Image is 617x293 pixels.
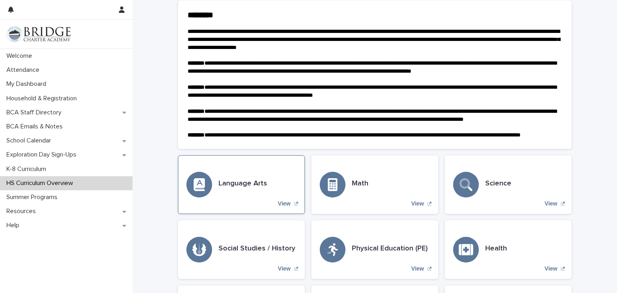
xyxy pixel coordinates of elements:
[278,265,291,272] p: View
[178,220,305,279] a: View
[3,109,68,116] p: BCA Staff Directory
[3,123,69,130] p: BCA Emails & Notes
[445,220,572,279] a: View
[311,220,438,279] a: View
[3,137,57,144] p: School Calendar
[352,244,428,253] h3: Physical Education (PE)
[6,26,71,42] img: V1C1m3IdTEidaUdm9Hs0
[3,151,83,159] p: Exploration Day Sign-Ups
[3,52,39,60] p: Welcome
[545,265,558,272] p: View
[311,155,438,214] a: View
[485,179,511,188] h3: Science
[411,265,424,272] p: View
[3,193,64,201] p: Summer Programs
[485,244,507,253] h3: Health
[352,179,368,188] h3: Math
[411,200,424,207] p: View
[3,208,42,215] p: Resources
[3,165,53,173] p: K-8 Curriculum
[219,179,267,188] h3: Language Arts
[3,80,53,88] p: My Dashboard
[3,222,26,229] p: Help
[445,155,572,214] a: View
[219,244,295,253] h3: Social Studies / History
[3,95,83,102] p: Household & Registration
[3,179,80,187] p: HS Curriculum Overview
[545,200,558,207] p: View
[278,200,291,207] p: View
[3,66,46,74] p: Attendance
[178,155,305,214] a: View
